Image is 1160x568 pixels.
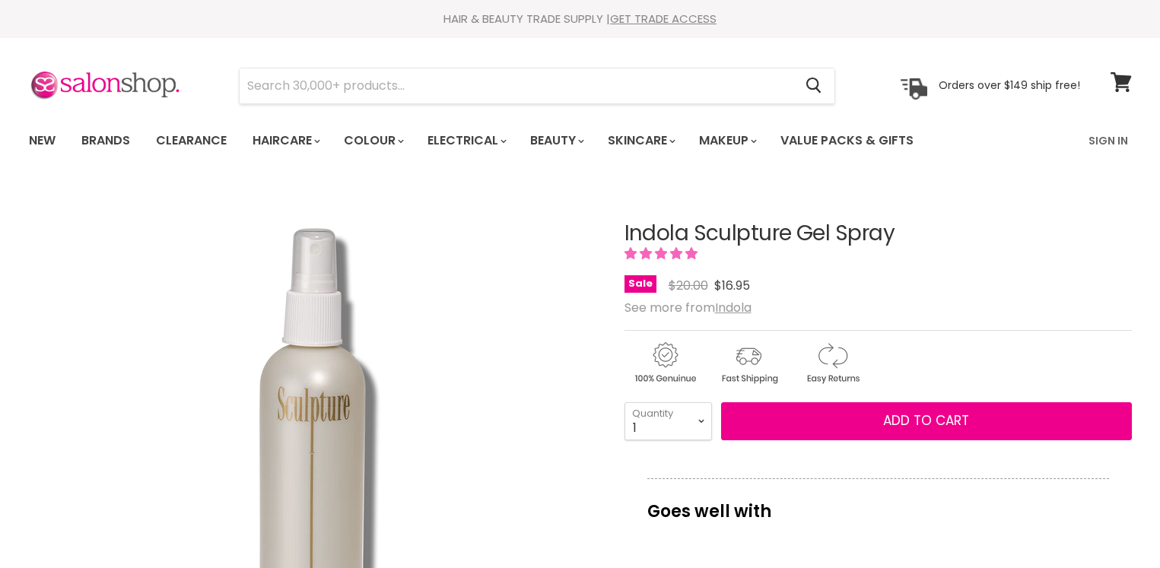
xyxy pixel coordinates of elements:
[145,125,238,157] a: Clearance
[715,299,752,316] a: Indola
[610,11,717,27] a: GET TRADE ACCESS
[769,125,925,157] a: Value Packs & Gifts
[721,402,1132,440] button: Add to cart
[240,68,794,103] input: Search
[624,245,701,262] span: 5.00 stars
[624,402,712,440] select: Quantity
[17,125,67,157] a: New
[241,125,329,157] a: Haircare
[708,340,789,386] img: shipping.gif
[624,299,752,316] span: See more from
[624,275,656,293] span: Sale
[596,125,685,157] a: Skincare
[624,222,1132,246] h1: Indola Sculpture Gel Spray
[883,411,969,430] span: Add to cart
[10,11,1151,27] div: HAIR & BEAUTY TRADE SUPPLY |
[239,68,835,104] form: Product
[647,478,1109,528] p: Goes well with
[519,125,593,157] a: Beauty
[70,125,141,157] a: Brands
[688,125,766,157] a: Makeup
[669,277,708,294] span: $20.00
[416,125,516,157] a: Electrical
[714,277,750,294] span: $16.95
[792,340,872,386] img: returns.gif
[332,125,413,157] a: Colour
[939,78,1080,92] p: Orders over $149 ship free!
[10,119,1151,163] nav: Main
[624,340,705,386] img: genuine.gif
[1079,125,1137,157] a: Sign In
[17,119,1003,163] ul: Main menu
[794,68,834,103] button: Search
